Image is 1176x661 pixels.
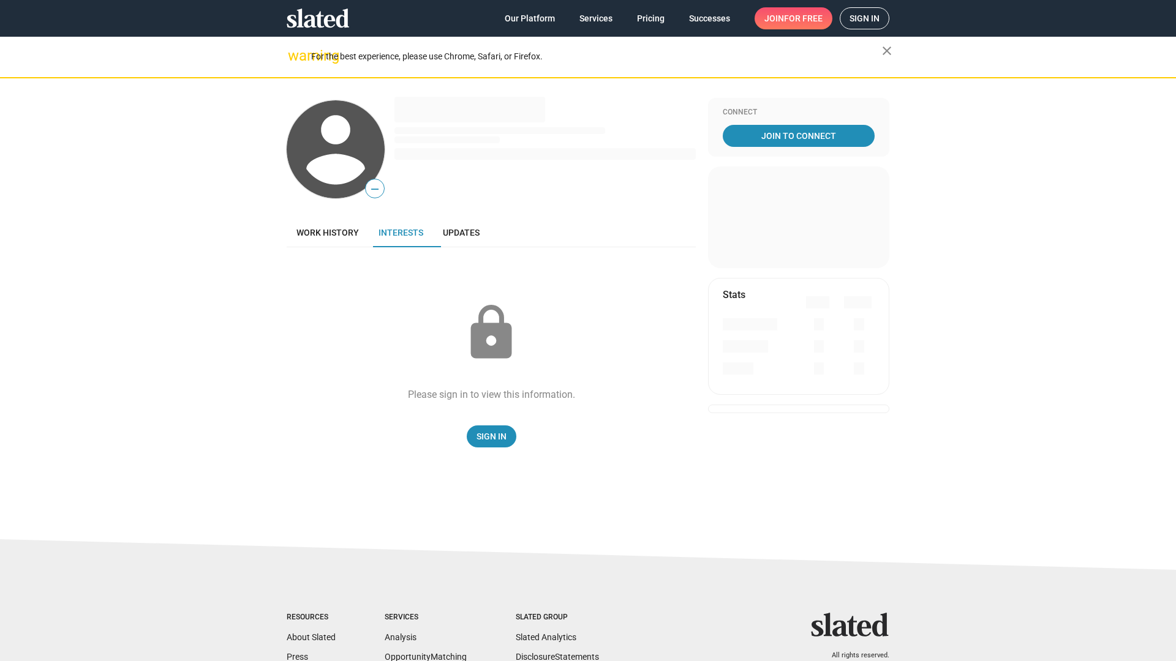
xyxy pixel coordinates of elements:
[477,425,507,447] span: Sign In
[461,302,522,364] mat-icon: lock
[689,7,730,29] span: Successes
[505,7,555,29] span: Our Platform
[637,7,665,29] span: Pricing
[764,7,823,29] span: Join
[366,181,384,197] span: —
[880,43,894,58] mat-icon: close
[725,125,872,147] span: Join To Connect
[433,218,489,247] a: Updates
[850,8,880,29] span: Sign in
[755,7,832,29] a: Joinfor free
[579,7,612,29] span: Services
[723,108,875,118] div: Connect
[288,48,303,63] mat-icon: warning
[369,218,433,247] a: Interests
[385,613,467,622] div: Services
[287,632,336,642] a: About Slated
[385,632,417,642] a: Analysis
[443,228,480,237] span: Updates
[516,632,576,642] a: Slated Analytics
[679,7,740,29] a: Successes
[570,7,622,29] a: Services
[627,7,674,29] a: Pricing
[723,125,875,147] a: Join To Connect
[296,228,359,237] span: Work history
[516,613,599,622] div: Slated Group
[467,425,516,447] a: Sign In
[287,218,369,247] a: Work history
[408,388,575,401] div: Please sign in to view this information.
[723,288,745,301] mat-card-title: Stats
[287,613,336,622] div: Resources
[840,7,889,29] a: Sign in
[495,7,565,29] a: Our Platform
[784,7,823,29] span: for free
[311,48,882,65] div: For the best experience, please use Chrome, Safari, or Firefox.
[379,228,423,237] span: Interests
